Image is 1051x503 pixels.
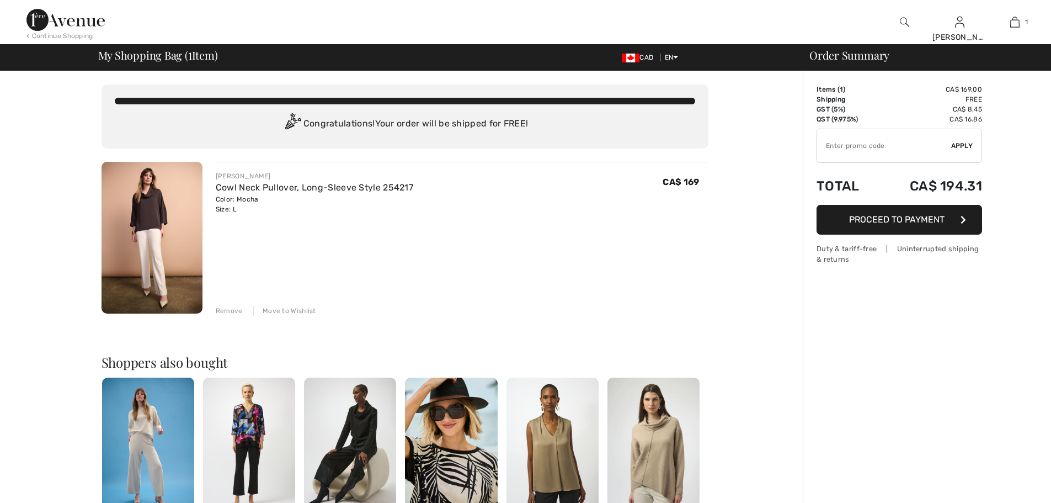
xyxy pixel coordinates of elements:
span: Proceed to Payment [849,214,945,225]
img: Cowl Neck Pullover, Long-Sleeve Style 254217 [102,162,202,314]
div: Congratulations! Your order will be shipped for FREE! [115,113,695,135]
span: 1 [188,47,192,61]
h2: Shoppers also bought [102,356,708,369]
td: Free [878,94,982,104]
td: Shipping [817,94,878,104]
img: Congratulation2.svg [281,113,303,135]
span: My Shopping Bag ( Item) [98,50,218,61]
span: CA$ 169 [663,177,699,187]
a: Cowl Neck Pullover, Long-Sleeve Style 254217 [216,182,413,193]
td: CA$ 8.45 [878,104,982,114]
td: CA$ 16.86 [878,114,982,124]
span: 1 [840,86,843,93]
span: 1 [1025,17,1028,27]
td: CA$ 194.31 [878,167,982,205]
td: QST (9.975%) [817,114,878,124]
a: Sign In [955,17,964,27]
img: My Bag [1010,15,1020,29]
div: Remove [216,306,243,316]
div: Color: Mocha Size: L [216,194,413,214]
td: Total [817,167,878,205]
div: [PERSON_NAME] [216,171,413,181]
div: Order Summary [796,50,1044,61]
img: Canadian Dollar [622,54,639,62]
a: 1 [988,15,1042,29]
img: My Info [955,15,964,29]
div: [PERSON_NAME] [932,31,986,43]
span: CAD [622,54,658,61]
span: Apply [951,141,973,151]
td: GST (5%) [817,104,878,114]
img: 1ère Avenue [26,9,105,31]
input: Promo code [817,129,951,162]
img: search the website [900,15,909,29]
div: Duty & tariff-free | Uninterrupted shipping & returns [817,243,982,264]
div: Move to Wishlist [253,306,316,316]
span: EN [665,54,679,61]
button: Proceed to Payment [817,205,982,235]
td: Items ( ) [817,84,878,94]
td: CA$ 169.00 [878,84,982,94]
div: < Continue Shopping [26,31,93,41]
